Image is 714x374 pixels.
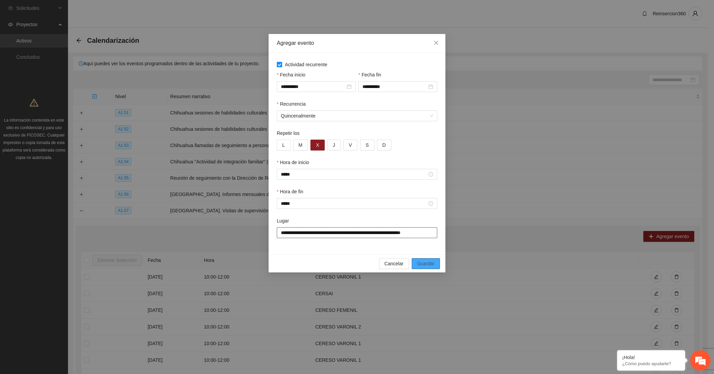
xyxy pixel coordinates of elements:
[358,71,381,78] label: Fecha fin
[277,188,303,195] label: Hora de fin
[277,129,300,137] label: Repetir los
[281,83,345,90] input: Fecha inicio
[277,217,289,225] label: Lugar
[365,141,369,149] span: S
[382,141,386,149] span: D
[39,91,94,159] span: Estamos en línea.
[35,35,114,43] div: Chatee con nosotros ahora
[377,140,391,150] button: D
[112,3,128,20] div: Minimizar ventana de chat en vivo
[349,141,352,149] span: V
[622,361,680,366] p: ¿Cómo puedo ayudarte?
[316,141,319,149] span: X
[310,140,324,150] button: X
[299,141,303,149] span: M
[434,40,439,46] span: close
[360,140,374,150] button: S
[277,100,306,108] label: Recurrencia
[282,141,285,149] span: L
[293,140,308,150] button: M
[327,140,341,150] button: J
[281,111,433,121] span: Quincenalmente
[427,34,445,52] button: Close
[379,258,409,269] button: Cancelar
[622,355,680,360] div: ¡Hola!
[282,61,330,68] span: Actividad recurrente
[362,83,427,90] input: Fecha fin
[343,140,357,150] button: V
[277,39,437,47] div: Agregar evento
[277,71,305,78] label: Fecha inicio
[277,159,309,166] label: Hora de inicio
[3,185,130,209] textarea: Escriba su mensaje y pulse “Intro”
[281,200,427,207] input: Hora de fin
[417,260,435,267] span: Guardar
[281,171,427,178] input: Hora de inicio
[385,260,404,267] span: Cancelar
[333,141,335,149] span: J
[277,227,437,238] input: Lugar
[277,140,290,150] button: L
[412,258,440,269] button: Guardar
